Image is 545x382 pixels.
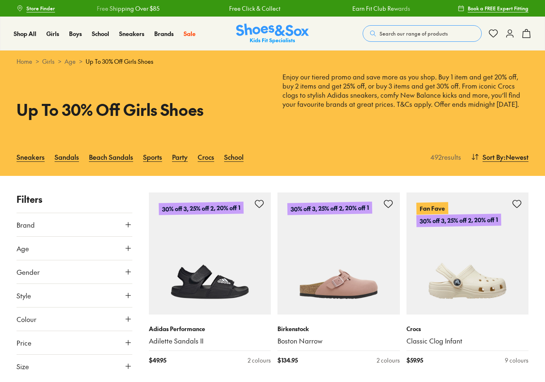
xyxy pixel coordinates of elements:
h1: Up To 30% Off Girls Shoes [17,98,263,121]
p: Birkenstock [277,324,400,333]
a: Store Finder [17,1,55,16]
a: Shoes & Sox [236,24,309,44]
button: Price [17,331,132,354]
button: Sort By:Newest [471,148,528,166]
span: $ 59.95 [406,356,423,365]
a: Boston Narrow [277,336,400,346]
span: Gender [17,267,40,277]
span: $ 49.95 [149,356,166,365]
p: Crocs [406,324,529,333]
a: 30% off 3, 25% off 2, 20% off 1 [277,192,400,315]
button: Brand [17,213,132,236]
a: School [224,148,244,166]
button: Size [17,355,132,378]
a: Classic Clog Infant [406,336,529,346]
a: Free Shipping Over $85 [97,4,160,13]
div: 9 colours [505,356,528,365]
img: SNS_Logo_Responsive.svg [236,24,309,44]
button: Colour [17,308,132,331]
a: Home [17,57,32,66]
a: Party [172,148,188,166]
a: Crocs [198,148,214,166]
span: Store Finder [26,5,55,12]
p: Fan Fave [416,202,448,214]
span: Sort By [483,152,504,162]
button: Gender [17,260,132,283]
a: Beach Sandals [89,148,133,166]
p: Filters [17,192,132,206]
p: Adidas Performance [149,324,271,333]
a: Fan Fave30% off 3, 25% off 2, 20% off 1 [406,192,529,315]
span: Age [17,243,29,253]
button: Style [17,284,132,307]
a: Book a FREE Expert Fitting [458,1,528,16]
a: Adilette Sandals II [149,336,271,346]
span: Style [17,291,31,300]
p: 30% off 3, 25% off 2, 20% off 1 [416,214,501,227]
a: Girls [42,57,55,66]
a: Sandals [55,148,79,166]
a: Sneakers [17,148,45,166]
a: Free Click & Collect [229,4,280,13]
p: 30% off 3, 25% off 2, 20% off 1 [158,202,243,215]
a: Age [65,57,76,66]
div: > > > [17,57,528,66]
p: 492 results [427,152,461,162]
a: Sneakers [119,29,144,38]
span: Search our range of products [380,30,448,37]
span: Price [17,338,31,348]
a: Sports [143,148,162,166]
span: : Newest [504,152,528,162]
span: Up To 30% Off Girls Shoes [86,57,153,66]
div: 2 colours [377,356,400,365]
span: Book a FREE Expert Fitting [468,5,528,12]
a: 30% off 3, 25% off 2, 20% off 1 [149,192,271,315]
a: Brands [154,29,174,38]
span: Colour [17,314,36,324]
div: 2 colours [248,356,271,365]
a: Earn Fit Club Rewards [352,4,410,13]
a: Girls [46,29,59,38]
p: Enjoy our tiered promo and save more as you shop. Buy 1 item and get 20% off, buy 2 items and get... [282,72,528,118]
a: Shop All [14,29,36,38]
a: Sale [184,29,196,38]
a: School [92,29,109,38]
span: Size [17,361,29,371]
button: Search our range of products [363,25,482,42]
a: Boys [69,29,82,38]
button: Age [17,237,132,260]
span: Brand [17,220,35,230]
p: 30% off 3, 25% off 2, 20% off 1 [287,202,372,215]
span: $ 134.95 [277,356,298,365]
